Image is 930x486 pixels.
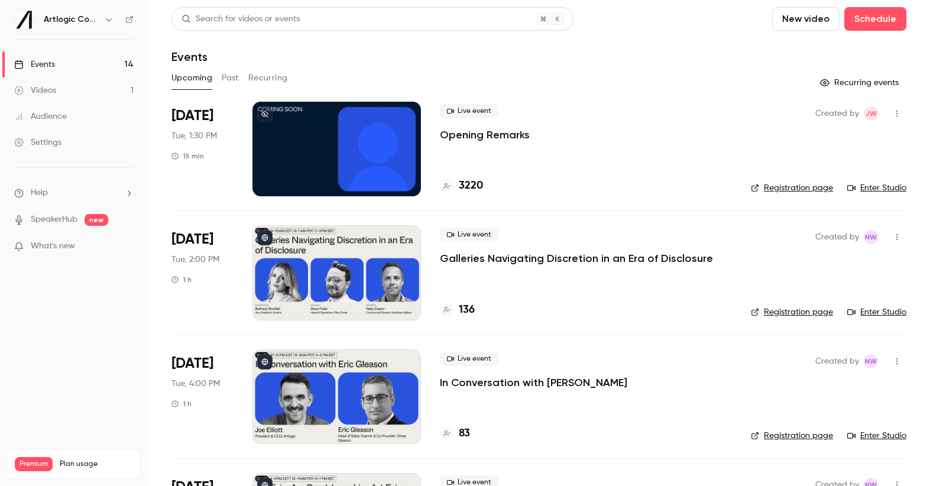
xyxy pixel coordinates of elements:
a: Galleries Navigating Discretion in an Era of Disclosure [440,251,713,265]
a: Enter Studio [847,306,906,318]
span: [DATE] [171,354,213,373]
button: Upcoming [171,69,212,88]
span: [DATE] [171,230,213,249]
button: Schedule [844,7,906,31]
div: Search for videos or events [182,13,300,25]
div: Sep 16 Tue, 2:00 PM (Europe/London) [171,225,234,320]
span: Live event [440,104,498,118]
span: Jack Walden [864,106,878,121]
div: Sep 16 Tue, 4:00 PM (Europe/Dublin) [171,349,234,444]
li: help-dropdown-opener [14,187,134,199]
a: Registration page [751,182,833,194]
span: Premium [15,457,53,471]
span: Tue, 4:00 PM [171,378,220,390]
a: 3220 [440,178,483,194]
a: Enter Studio [847,430,906,442]
span: Plan usage [60,459,133,469]
span: Created by [815,230,859,244]
span: Tue, 2:00 PM [171,254,219,265]
div: Videos [14,85,56,96]
button: Past [222,69,239,88]
a: Opening Remarks [440,128,530,142]
div: Sep 16 Tue, 1:30 PM (Europe/London) [171,102,234,196]
span: Natasha Whiffin [864,230,878,244]
a: 83 [440,426,470,442]
span: Live event [440,352,498,366]
h1: Events [171,50,208,64]
h4: 136 [459,302,475,318]
div: Audience [14,111,67,122]
a: 136 [440,302,475,318]
span: Created by [815,106,859,121]
span: JW [866,106,877,121]
span: [DATE] [171,106,213,125]
div: Events [14,59,55,70]
h6: Artlogic Connect 2025 [44,14,99,25]
span: Live event [440,228,498,242]
div: 15 min [171,151,204,161]
img: Artlogic Connect 2025 [15,10,34,29]
span: Natasha Whiffin [864,354,878,368]
button: New video [772,7,840,31]
h4: 83 [459,426,470,442]
div: 1 h [171,275,192,284]
span: Created by [815,354,859,368]
a: In Conversation with [PERSON_NAME] [440,375,627,390]
button: Recurring events [815,73,906,92]
div: Settings [14,137,61,148]
span: What's new [31,240,75,252]
span: new [85,214,108,226]
span: Tue, 1:30 PM [171,130,217,142]
a: Enter Studio [847,182,906,194]
span: NW [865,230,877,244]
a: SpeakerHub [31,213,77,226]
div: 1 h [171,399,192,409]
h4: 3220 [459,178,483,194]
span: Help [31,187,48,199]
span: NW [865,354,877,368]
button: Recurring [248,69,288,88]
a: Registration page [751,430,833,442]
a: Registration page [751,306,833,318]
iframe: Noticeable Trigger [119,241,134,252]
